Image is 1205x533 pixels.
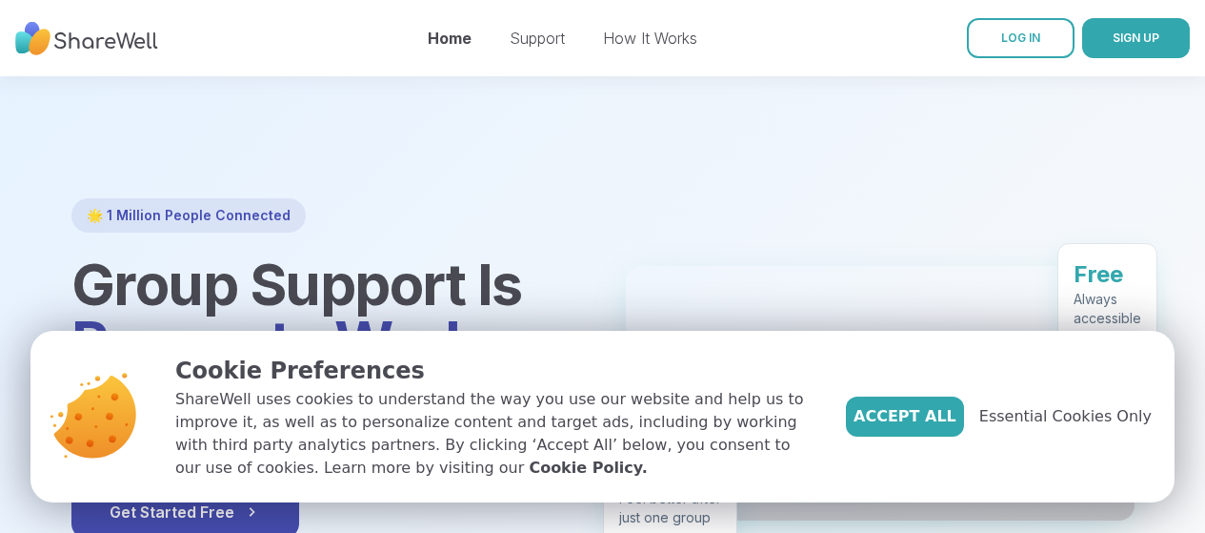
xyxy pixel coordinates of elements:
[1082,18,1190,58] button: SIGN UP
[529,457,647,480] a: Cookie Policy.
[1074,290,1141,328] div: Always accessible
[15,12,158,65] img: ShareWell Nav Logo
[71,307,477,376] span: Proven to Work
[110,501,261,523] span: Get Started Free
[1001,31,1040,45] span: LOG IN
[510,29,565,48] a: Support
[1113,31,1159,45] span: SIGN UP
[428,29,472,48] a: Home
[979,405,1152,428] span: Essential Cookies Only
[603,29,697,48] a: How It Works
[619,489,721,527] div: Feel better after just one group
[71,198,306,233] div: 🌟 1 Million People Connected
[967,18,1074,58] a: LOG IN
[175,354,815,388] p: Cookie Preferences
[1074,259,1141,290] div: Free
[71,256,580,370] h1: Group Support Is
[175,388,815,480] p: ShareWell uses cookies to understand the way you use our website and help us to improve it, as we...
[846,397,964,437] button: Accept All
[854,405,956,428] span: Accept All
